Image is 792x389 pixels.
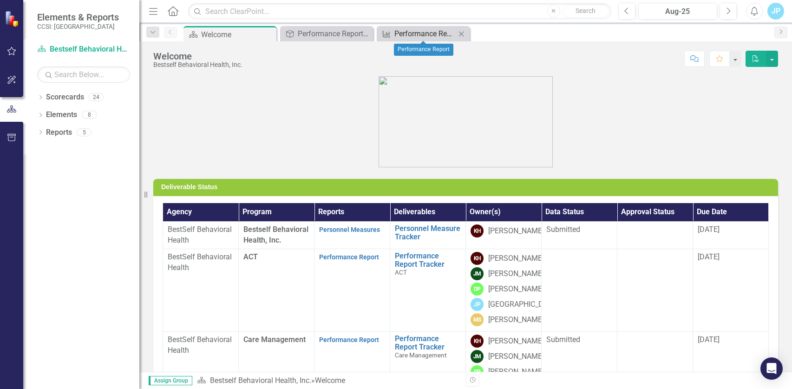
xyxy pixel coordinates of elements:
div: Bestself Behavioral Health, Inc. [153,61,242,68]
div: [PERSON_NAME] [488,284,544,295]
span: Submitted [546,225,580,234]
div: 8 [82,111,97,119]
div: [PERSON_NAME] [488,367,544,377]
a: Performance Report Tracker [395,335,461,351]
div: JM [471,267,484,280]
p: BestSelf Behavioral Health [168,224,234,246]
td: Double-Click to Edit [617,249,693,331]
div: [GEOGRAPHIC_DATA] [488,299,558,310]
span: [DATE] [698,335,720,344]
span: Search [576,7,596,14]
span: Elements & Reports [37,12,119,23]
span: Care Management [243,335,306,344]
p: BestSelf Behavioral Health [168,335,234,356]
span: Assign Group [149,376,192,385]
h3: Deliverable Status [161,184,773,191]
span: Submitted [546,335,580,344]
img: bestself.png [379,76,553,167]
button: Aug-25 [638,3,718,20]
div: Performance Report [394,44,453,56]
a: Personnel Measure Tracker [395,224,461,241]
span: ACT [395,269,407,276]
span: ACT [243,252,258,261]
div: Aug-25 [641,6,714,17]
div: [PERSON_NAME] [488,269,544,279]
div: KH [471,252,484,265]
span: [DATE] [698,252,720,261]
button: Search [563,5,609,18]
td: Double-Click to Edit Right Click for Context Menu [390,222,466,249]
p: BestSelf Behavioral Health [168,252,234,273]
div: DP [471,365,484,378]
div: JM [471,350,484,363]
div: Open Intercom Messenger [760,357,783,380]
a: Scorecards [46,92,84,103]
a: Bestself Behavioral Health, Inc. [37,44,130,55]
div: KH [471,335,484,348]
div: Performance Report Tracker [298,28,371,40]
div: Welcome [315,376,345,385]
td: Double-Click to Edit [542,249,617,331]
div: » [197,376,459,386]
a: Personnel Measures [319,226,380,233]
div: MS [471,313,484,326]
td: Double-Click to Edit Right Click for Context Menu [390,249,466,331]
td: Double-Click to Edit [542,222,617,249]
div: [PERSON_NAME] [488,226,544,237]
a: Performance Report Tracker [282,28,371,40]
a: Performance Report [379,28,456,40]
div: 5 [77,128,92,136]
div: KH [471,224,484,237]
div: 24 [89,93,104,101]
small: CCSI: [GEOGRAPHIC_DATA] [37,23,119,30]
div: [PERSON_NAME] [488,253,544,264]
div: [PERSON_NAME] [488,336,544,347]
div: [PERSON_NAME] [488,351,544,362]
a: Performance Report [319,253,379,261]
div: JP [471,298,484,311]
a: Bestself Behavioral Health, Inc. [210,376,311,385]
a: Performance Report [319,336,379,343]
input: Search ClearPoint... [188,3,611,20]
a: Performance Report Tracker [395,252,461,268]
a: Reports [46,127,72,138]
div: Performance Report [394,28,456,40]
div: Welcome [153,51,242,61]
input: Search Below... [37,66,130,83]
div: Welcome [201,29,274,40]
span: [DATE] [698,225,720,234]
td: Double-Click to Edit [617,222,693,249]
div: DP [471,283,484,296]
span: Care Management [395,351,446,359]
img: ClearPoint Strategy [5,11,21,27]
a: Elements [46,110,77,120]
div: [PERSON_NAME] [488,315,544,325]
button: JP [767,3,784,20]
span: Bestself Behavioral Health, Inc. [243,225,308,244]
